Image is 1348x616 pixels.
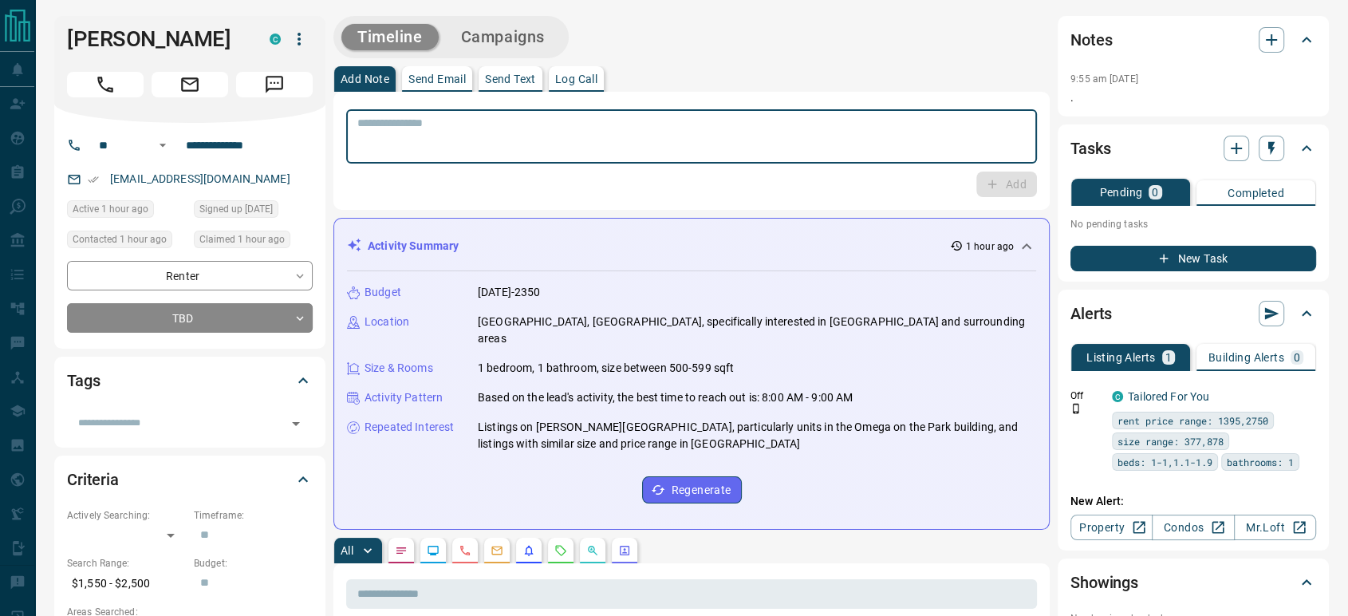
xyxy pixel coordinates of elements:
[152,72,228,97] span: Email
[395,544,408,557] svg: Notes
[1070,73,1138,85] p: 9:55 am [DATE]
[1070,563,1316,602] div: Showings
[67,26,246,52] h1: [PERSON_NAME]
[1234,515,1316,540] a: Mr.Loft
[1227,454,1294,470] span: bathrooms: 1
[1070,389,1102,403] p: Off
[199,201,273,217] span: Signed up [DATE]
[491,544,503,557] svg: Emails
[427,544,439,557] svg: Lead Browsing Activity
[236,72,313,97] span: Message
[285,413,307,435] button: Open
[199,231,285,247] span: Claimed 1 hour ago
[365,284,401,301] p: Budget
[1117,413,1268,428] span: rent price range: 1395,2750
[347,231,1036,261] div: Activity Summary1 hour ago
[67,303,313,333] div: TBD
[67,72,144,97] span: Call
[445,24,561,50] button: Campaigns
[966,239,1014,254] p: 1 hour ago
[478,284,540,301] p: [DATE]-2350
[1070,129,1316,168] div: Tasks
[1228,188,1284,199] p: Completed
[1099,187,1142,198] p: Pending
[478,314,1036,347] p: [GEOGRAPHIC_DATA], [GEOGRAPHIC_DATA], specifically interested in [GEOGRAPHIC_DATA] and surroundin...
[365,389,443,406] p: Activity Pattern
[67,361,313,400] div: Tags
[1070,27,1112,53] h2: Notes
[1086,352,1156,363] p: Listing Alerts
[1117,454,1212,470] span: beds: 1-1,1.1-1.9
[1070,89,1316,106] p: .
[73,231,167,247] span: Contacted 1 hour ago
[67,231,186,253] div: Mon Aug 18 2025
[88,174,99,185] svg: Email Verified
[365,360,433,377] p: Size & Rooms
[153,136,172,155] button: Open
[478,360,734,377] p: 1 bedroom, 1 bathroom, size between 500-599 sqft
[1208,352,1284,363] p: Building Alerts
[459,544,471,557] svg: Calls
[1070,403,1082,414] svg: Push Notification Only
[1165,352,1172,363] p: 1
[522,544,535,557] svg: Listing Alerts
[341,24,439,50] button: Timeline
[1070,246,1316,271] button: New Task
[1070,493,1316,510] p: New Alert:
[67,467,119,492] h2: Criteria
[1070,136,1110,161] h2: Tasks
[67,556,186,571] p: Search Range:
[1128,390,1209,403] a: Tailored For You
[67,261,313,290] div: Renter
[67,200,186,223] div: Mon Aug 18 2025
[586,544,599,557] svg: Opportunities
[365,314,409,330] p: Location
[67,571,186,597] p: $1,550 - $2,500
[642,476,742,503] button: Regenerate
[478,419,1036,452] p: Listings on [PERSON_NAME][GEOGRAPHIC_DATA], particularly units in the Omega on the Park building,...
[341,545,353,556] p: All
[67,368,100,393] h2: Tags
[67,460,313,499] div: Criteria
[365,419,454,436] p: Repeated Interest
[1117,433,1224,449] span: size range: 377,878
[485,73,536,85] p: Send Text
[368,238,459,255] p: Activity Summary
[194,231,313,253] div: Mon Aug 18 2025
[1070,570,1138,595] h2: Showings
[1070,294,1316,333] div: Alerts
[408,73,466,85] p: Send Email
[1070,212,1316,236] p: No pending tasks
[1294,352,1300,363] p: 0
[555,73,597,85] p: Log Call
[1070,21,1316,59] div: Notes
[341,73,389,85] p: Add Note
[478,389,853,406] p: Based on the lead's activity, the best time to reach out is: 8:00 AM - 9:00 AM
[1152,515,1234,540] a: Condos
[67,508,186,523] p: Actively Searching:
[194,200,313,223] div: Thu Aug 14 2025
[1070,301,1112,326] h2: Alerts
[618,544,631,557] svg: Agent Actions
[73,201,148,217] span: Active 1 hour ago
[1112,391,1123,402] div: condos.ca
[554,544,567,557] svg: Requests
[1152,187,1158,198] p: 0
[194,508,313,523] p: Timeframe:
[270,34,281,45] div: condos.ca
[1070,515,1153,540] a: Property
[194,556,313,571] p: Budget:
[110,172,290,185] a: [EMAIL_ADDRESS][DOMAIN_NAME]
